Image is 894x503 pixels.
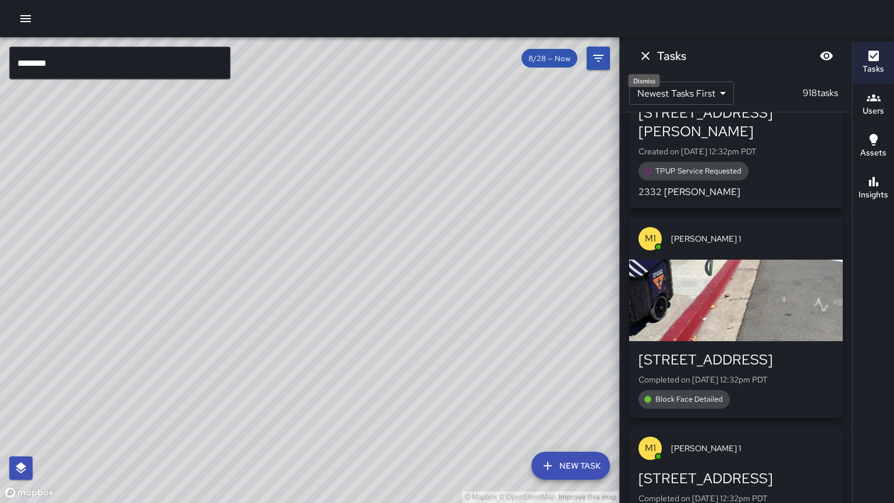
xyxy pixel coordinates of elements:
div: Dismiss [629,75,660,87]
h6: Insights [858,189,888,201]
button: Insights [853,168,894,210]
span: 8/28 — Now [521,54,577,63]
p: 918 tasks [798,86,843,100]
p: Completed on [DATE] 12:32pm PDT [638,374,833,385]
p: M1 [645,441,656,455]
button: Blur [815,44,838,68]
button: New Task [531,452,610,480]
h6: Users [863,105,884,118]
p: M1 [645,232,656,246]
h6: Assets [860,147,886,160]
button: Filters [587,47,610,70]
span: [PERSON_NAME] 1 [671,233,833,245]
button: Users [853,84,894,126]
button: M1[PERSON_NAME] 1[STREET_ADDRESS]Completed on [DATE] 12:32pm PDTBlock Face Detailed [629,218,843,418]
span: TPUP Service Requested [648,166,748,176]
h6: Tasks [657,47,686,65]
span: [PERSON_NAME] 1 [671,442,833,454]
button: Assets [853,126,894,168]
p: Created on [DATE] 12:32pm PDT [638,146,833,157]
div: Newest Tasks First [629,82,734,105]
span: Block Face Detailed [648,394,730,404]
div: [STREET_ADDRESS] [638,350,833,369]
div: [STREET_ADDRESS] [638,469,833,488]
button: Dismiss [634,44,657,68]
button: Tasks [853,42,894,84]
div: [STREET_ADDRESS][PERSON_NAME] [638,104,833,141]
h6: Tasks [863,63,884,76]
p: 2332 [PERSON_NAME] [638,185,833,199]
